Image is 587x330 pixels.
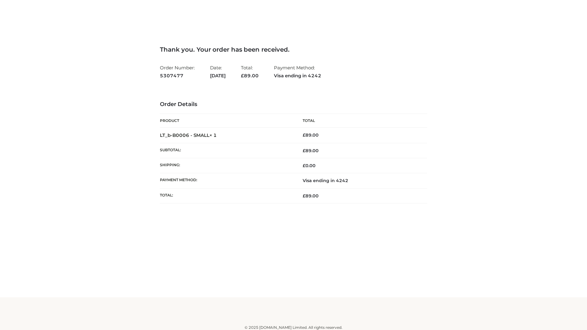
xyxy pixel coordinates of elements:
th: Payment method: [160,173,293,188]
bdi: 89.00 [303,132,319,138]
bdi: 0.00 [303,163,316,168]
span: £ [303,163,305,168]
th: Total [293,114,427,128]
strong: [DATE] [210,72,226,80]
span: 89.00 [241,73,259,79]
th: Product [160,114,293,128]
strong: LT_b-B0006 - SMALL [160,132,217,138]
th: Shipping: [160,158,293,173]
h3: Order Details [160,101,427,108]
span: 89.00 [303,148,319,153]
li: Order Number: [160,62,195,81]
strong: 5307477 [160,72,195,80]
h3: Thank you. Your order has been received. [160,46,427,53]
span: 89.00 [303,193,319,199]
strong: Visa ending in 4242 [274,72,321,80]
li: Date: [210,62,226,81]
strong: × 1 [209,132,217,138]
th: Total: [160,188,293,203]
td: Visa ending in 4242 [293,173,427,188]
th: Subtotal: [160,143,293,158]
span: £ [303,193,305,199]
li: Payment Method: [274,62,321,81]
span: £ [241,73,244,79]
li: Total: [241,62,259,81]
span: £ [303,132,305,138]
span: £ [303,148,305,153]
